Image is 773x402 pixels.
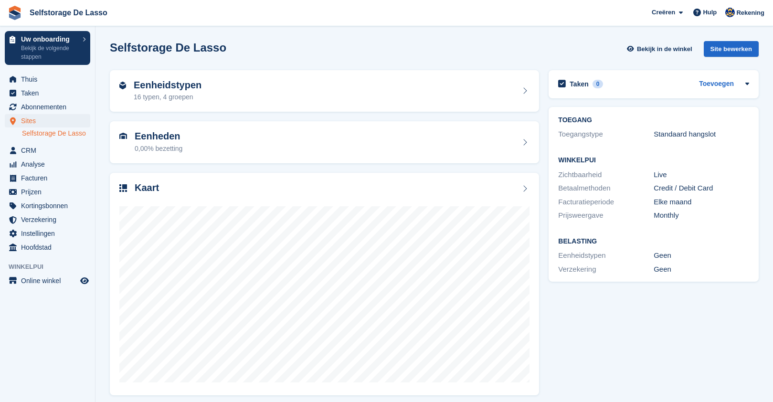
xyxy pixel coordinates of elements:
a: Eenheidstypen 16 typen, 4 groepen [110,70,539,112]
span: CRM [21,144,78,157]
a: menu [5,86,90,100]
img: unit-icn-7be61d7bf1b0ce9d3e12c5938cc71ed9869f7b940bace4675aadf7bd6d80202e.svg [119,133,127,139]
a: Bekijk in de winkel [626,41,696,57]
div: Zichtbaarheid [558,169,654,180]
img: unit-type-icn-2b2737a686de81e16bb02015468b77c625bbabd49415b5ef34ead5e3b44a266d.svg [119,82,126,89]
a: Kaart [110,173,539,396]
a: Selfstorage De Lasso [22,129,90,138]
span: Facturen [21,171,78,185]
h2: Belasting [558,238,749,245]
div: Geen [654,264,749,275]
a: menu [5,227,90,240]
span: Taken [21,86,78,100]
div: 16 typen, 4 groepen [134,92,201,102]
a: menu [5,241,90,254]
a: Uw onboarding Bekijk de volgende stappen [5,31,90,65]
div: Credit / Debit Card [654,183,749,194]
a: menu [5,213,90,226]
img: Daan Jansen [725,8,735,17]
span: Rekening [736,8,764,18]
p: Bekijk de volgende stappen [21,44,78,61]
a: menu [5,73,90,86]
div: 0,00% bezetting [135,144,182,154]
p: Uw onboarding [21,36,78,42]
h2: Selfstorage De Lasso [110,41,226,54]
a: menu [5,100,90,114]
div: Eenheidstypen [558,250,654,261]
a: Eenheden 0,00% bezetting [110,121,539,163]
div: Elke maand [654,197,749,208]
h2: Eenheidstypen [134,80,201,91]
span: Analyse [21,158,78,171]
span: Bekijk in de winkel [637,44,692,54]
a: menu [5,144,90,157]
a: menu [5,114,90,127]
span: Abonnementen [21,100,78,114]
div: Facturatieperiode [558,197,654,208]
a: Site bewerken [704,41,759,61]
span: Kortingsbonnen [21,199,78,212]
a: menu [5,158,90,171]
span: Hulp [703,8,717,17]
span: Prijzen [21,185,78,199]
h2: Eenheden [135,131,182,142]
span: Hoofdstad [21,241,78,254]
h2: Kaart [135,182,159,193]
span: Verzekering [21,213,78,226]
div: 0 [593,80,604,88]
span: Creëren [652,8,675,17]
h2: Winkelpui [558,157,749,164]
span: Instellingen [21,227,78,240]
div: Monthly [654,210,749,221]
h2: Taken [570,80,588,88]
a: Selfstorage De Lasso [26,5,111,21]
a: Toevoegen [699,79,734,90]
span: Thuis [21,73,78,86]
img: map-icn-33ee37083ee616e46c38cad1a60f524a97daa1e2b2c8c0bc3eb3415660979fc1.svg [119,184,127,192]
h2: TOEGANG [558,116,749,124]
div: Toegangstype [558,129,654,140]
div: Standaard hangslot [654,129,749,140]
div: Site bewerken [704,41,759,57]
div: Betaalmethoden [558,183,654,194]
span: Online winkel [21,274,78,287]
span: Sites [21,114,78,127]
a: menu [5,185,90,199]
a: menu [5,199,90,212]
div: Live [654,169,749,180]
a: Previewwinkel [79,275,90,286]
div: Geen [654,250,749,261]
span: Winkelpui [9,262,95,272]
div: Verzekering [558,264,654,275]
a: menu [5,274,90,287]
div: Prijsweergave [558,210,654,221]
img: stora-icon-8386f47178a22dfd0bd8f6a31ec36ba5ce8667c1dd55bd0f319d3a0aa187defe.svg [8,6,22,20]
a: menu [5,171,90,185]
